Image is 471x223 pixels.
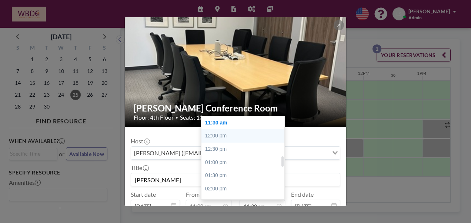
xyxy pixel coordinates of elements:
[176,115,178,120] span: •
[134,103,338,114] h2: [PERSON_NAME] Conference Room
[285,148,328,158] input: Search for option
[131,137,149,145] label: Host
[201,169,288,182] div: 01:30 pm
[180,114,203,121] span: Seats: 10
[133,148,285,158] span: [PERSON_NAME] ([EMAIL_ADDRESS][DOMAIN_NAME])
[131,191,156,198] label: Start date
[201,182,288,196] div: 02:00 pm
[201,129,288,143] div: 12:00 pm
[131,164,148,172] label: Title
[186,191,200,198] label: From
[201,195,288,209] div: 02:30 pm
[131,173,340,186] input: LaMonica's reservation
[131,147,340,159] div: Search for option
[201,143,288,156] div: 12:30 pm
[291,191,314,198] label: End date
[201,116,288,130] div: 11:30 am
[201,156,288,169] div: 01:00 pm
[234,193,237,210] span: -
[134,114,174,121] span: Floor: 4th Floor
